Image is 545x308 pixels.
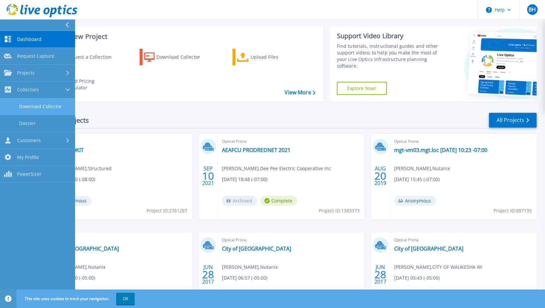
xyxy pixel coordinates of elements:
[157,50,209,64] div: Download Collector
[50,138,188,145] span: Optical Prime
[65,78,117,91] div: Cloud Pricing Calculator
[374,272,386,277] span: 28
[47,49,120,65] a: Request a Collection
[17,70,35,76] span: Projects
[394,274,440,282] span: [DATE] 05:43 (-05:00)
[374,164,387,188] div: AUG 2019
[489,113,537,128] a: All Projects
[394,138,533,145] span: Optical Prime
[202,173,214,179] span: 10
[394,245,463,252] a: City of [GEOGRAPHIC_DATA]
[17,87,39,93] span: Collectors
[116,293,135,305] button: OK
[17,138,41,143] span: Customers
[285,89,315,96] a: View More
[222,176,267,183] span: [DATE] 18:48 (-07:00)
[222,245,291,252] a: City of [GEOGRAPHIC_DATA]
[394,176,440,183] span: [DATE] 15:45 (-07:00)
[232,49,306,65] a: Upload Files
[222,147,290,153] a: AEAFCU PRODREDNET 2021
[50,165,112,172] span: [PERSON_NAME] , Structured
[50,245,119,252] a: City of [GEOGRAPHIC_DATA]
[17,154,39,160] span: My Profile
[17,36,41,42] span: Dashboard
[251,50,303,64] div: Upload Files
[66,50,118,64] div: Request a Collection
[374,262,387,287] div: JUN 2017
[337,82,387,95] a: Explore Now!
[394,165,450,172] span: [PERSON_NAME] , Nutanix
[202,164,214,188] div: SEP 2021
[260,196,297,206] span: Complete
[394,147,487,153] a: mgt-vm03.mgt.loc [DATE] 10:23 -07:00
[394,263,482,271] span: [PERSON_NAME] , CITY OF WAUKESHA WI
[222,138,361,145] span: Optical Prime
[337,32,441,40] div: Support Video Library
[529,7,536,12] span: BH
[222,165,331,172] span: [PERSON_NAME] , Dee Pee Electric Cooperative Inc
[17,171,41,177] span: PowerSizer
[222,274,267,282] span: [DATE] 06:57 (-05:00)
[222,263,278,271] span: [PERSON_NAME] , Nutanix
[50,263,105,271] span: [PERSON_NAME] , Nutanix
[494,207,532,214] span: Project ID: 887195
[222,236,361,244] span: Optical Prime
[18,293,135,305] span: This site uses cookies to track your navigation.
[222,196,257,206] span: Archived
[47,33,315,40] h3: Start a New Project
[394,196,436,206] span: Anonymous
[319,207,360,214] span: Project ID: 1383373
[374,173,386,179] span: 20
[394,236,533,244] span: Optical Prime
[50,236,188,244] span: Optical Prime
[202,272,214,277] span: 28
[202,262,214,287] div: JUN 2017
[47,76,120,93] a: Cloud Pricing Calculator
[337,43,441,69] div: Find tutorials, instructional guides and other support videos to help you make the most of your L...
[147,207,187,214] span: Project ID: 2761287
[17,53,54,59] span: Request Capture
[140,49,213,65] a: Download Collector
